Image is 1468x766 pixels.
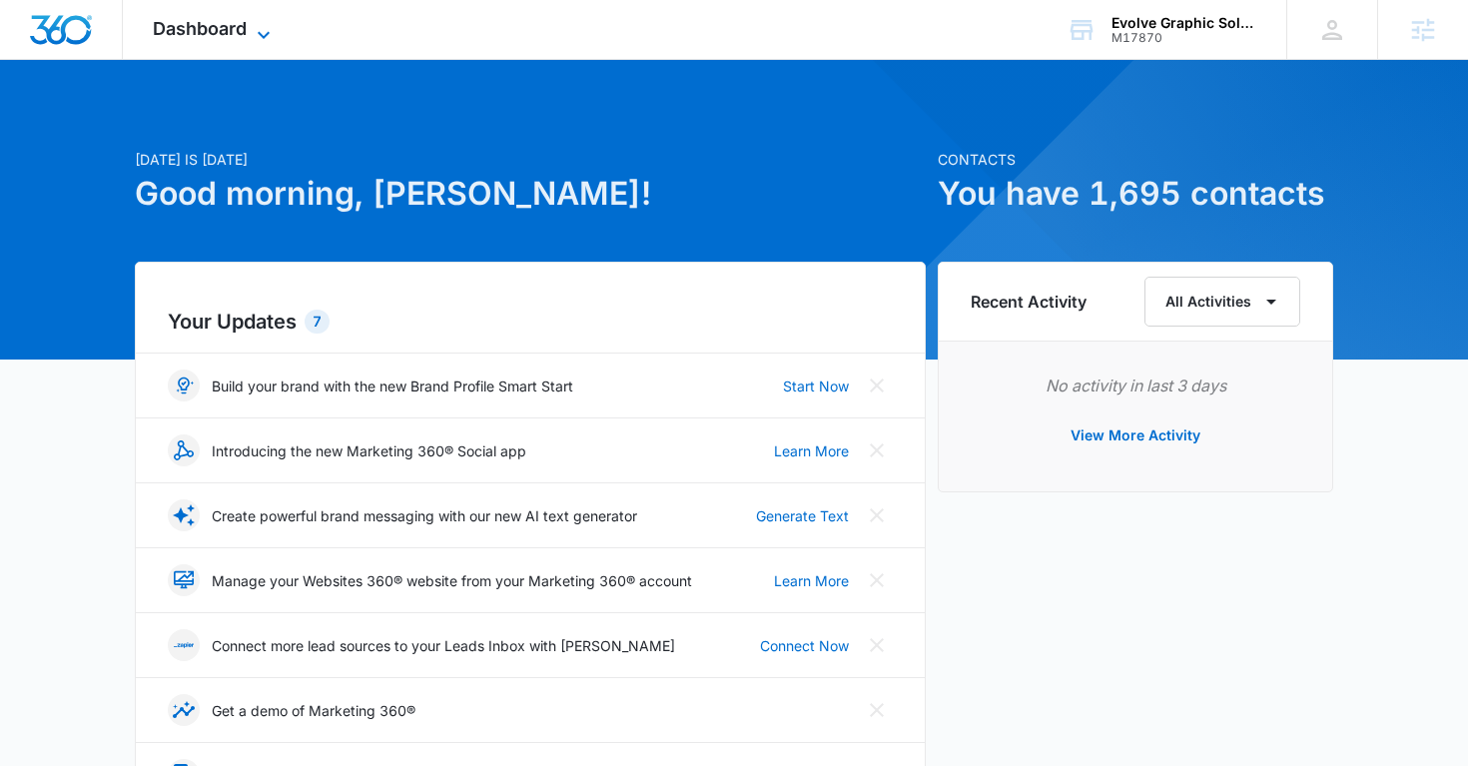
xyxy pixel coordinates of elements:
[971,290,1087,314] h6: Recent Activity
[774,570,849,591] a: Learn More
[1111,15,1257,31] div: account name
[861,434,893,466] button: Close
[1144,277,1300,327] button: All Activities
[1051,411,1220,459] button: View More Activity
[760,635,849,656] a: Connect Now
[861,629,893,661] button: Close
[938,149,1333,170] p: Contacts
[971,374,1300,397] p: No activity in last 3 days
[212,570,692,591] p: Manage your Websites 360® website from your Marketing 360® account
[305,310,330,334] div: 7
[135,149,926,170] p: [DATE] is [DATE]
[861,499,893,531] button: Close
[938,170,1333,218] h1: You have 1,695 contacts
[1111,31,1257,45] div: account id
[861,564,893,596] button: Close
[774,440,849,461] a: Learn More
[861,694,893,726] button: Close
[861,370,893,401] button: Close
[212,505,637,526] p: Create powerful brand messaging with our new AI text generator
[153,18,247,39] span: Dashboard
[168,307,893,337] h2: Your Updates
[212,440,526,461] p: Introducing the new Marketing 360® Social app
[756,505,849,526] a: Generate Text
[212,376,573,396] p: Build your brand with the new Brand Profile Smart Start
[212,635,675,656] p: Connect more lead sources to your Leads Inbox with [PERSON_NAME]
[135,170,926,218] h1: Good morning, [PERSON_NAME]!
[783,376,849,396] a: Start Now
[212,700,415,721] p: Get a demo of Marketing 360®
